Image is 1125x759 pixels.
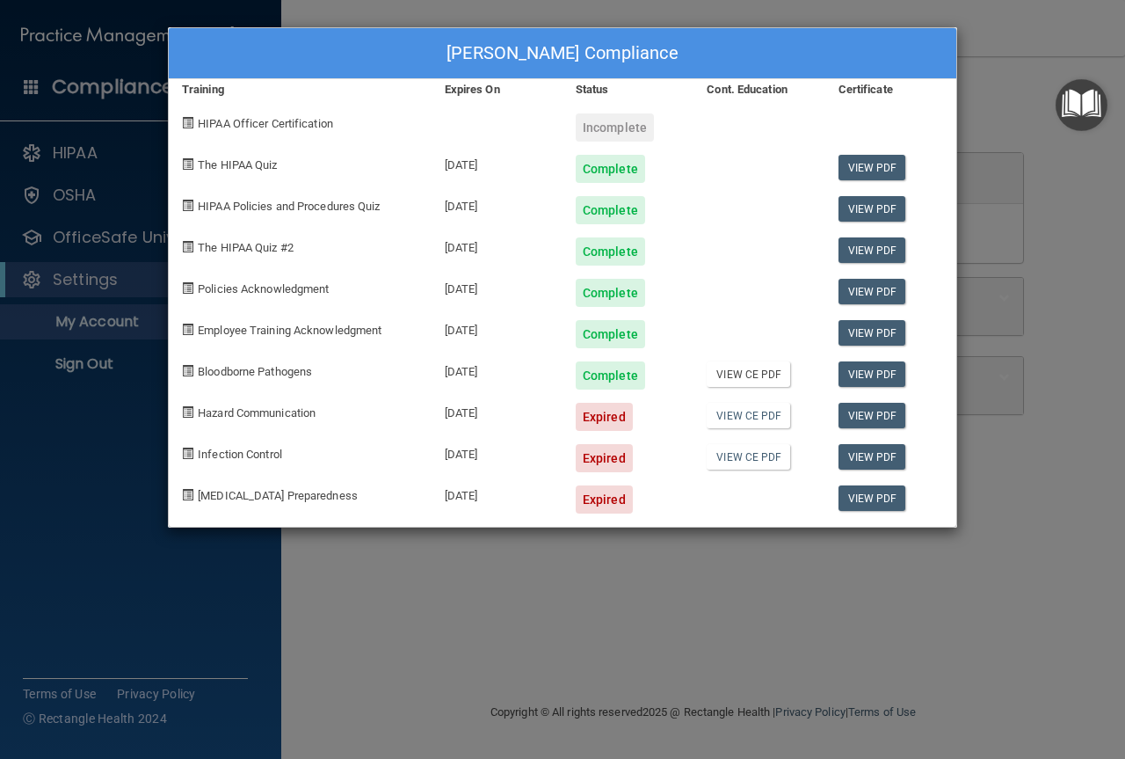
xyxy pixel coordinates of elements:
[838,485,906,511] a: View PDF
[576,444,633,472] div: Expired
[198,406,316,420] span: Hazard Communication
[576,155,645,183] div: Complete
[576,279,645,307] div: Complete
[838,279,906,304] a: View PDF
[838,237,906,263] a: View PDF
[576,403,633,431] div: Expired
[432,348,562,390] div: [DATE]
[169,28,956,79] div: [PERSON_NAME] Compliance
[198,200,380,213] span: HIPAA Policies and Procedures Quiz
[198,158,277,172] span: The HIPAA Quiz
[562,79,693,100] div: Status
[198,448,282,461] span: Infection Control
[432,224,562,266] div: [DATE]
[432,431,562,472] div: [DATE]
[576,113,654,142] div: Incomplete
[432,390,562,431] div: [DATE]
[198,489,358,502] span: [MEDICAL_DATA] Preparedness
[432,472,562,514] div: [DATE]
[198,117,333,130] span: HIPAA Officer Certification
[838,403,906,428] a: View PDF
[432,79,562,100] div: Expires On
[432,183,562,224] div: [DATE]
[576,320,645,348] div: Complete
[576,196,645,224] div: Complete
[838,320,906,346] a: View PDF
[432,266,562,307] div: [DATE]
[707,361,790,387] a: View CE PDF
[838,196,906,222] a: View PDF
[838,155,906,180] a: View PDF
[1056,79,1107,131] button: Open Resource Center
[707,403,790,428] a: View CE PDF
[169,79,432,100] div: Training
[838,361,906,387] a: View PDF
[198,282,329,296] span: Policies Acknowledgment
[825,79,956,100] div: Certificate
[576,361,645,390] div: Complete
[576,485,633,514] div: Expired
[198,241,294,254] span: The HIPAA Quiz #2
[432,142,562,183] div: [DATE]
[198,324,381,337] span: Employee Training Acknowledgment
[693,79,824,100] div: Cont. Education
[576,237,645,266] div: Complete
[198,365,312,378] span: Bloodborne Pathogens
[707,444,790,470] a: View CE PDF
[432,307,562,348] div: [DATE]
[838,444,906,470] a: View PDF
